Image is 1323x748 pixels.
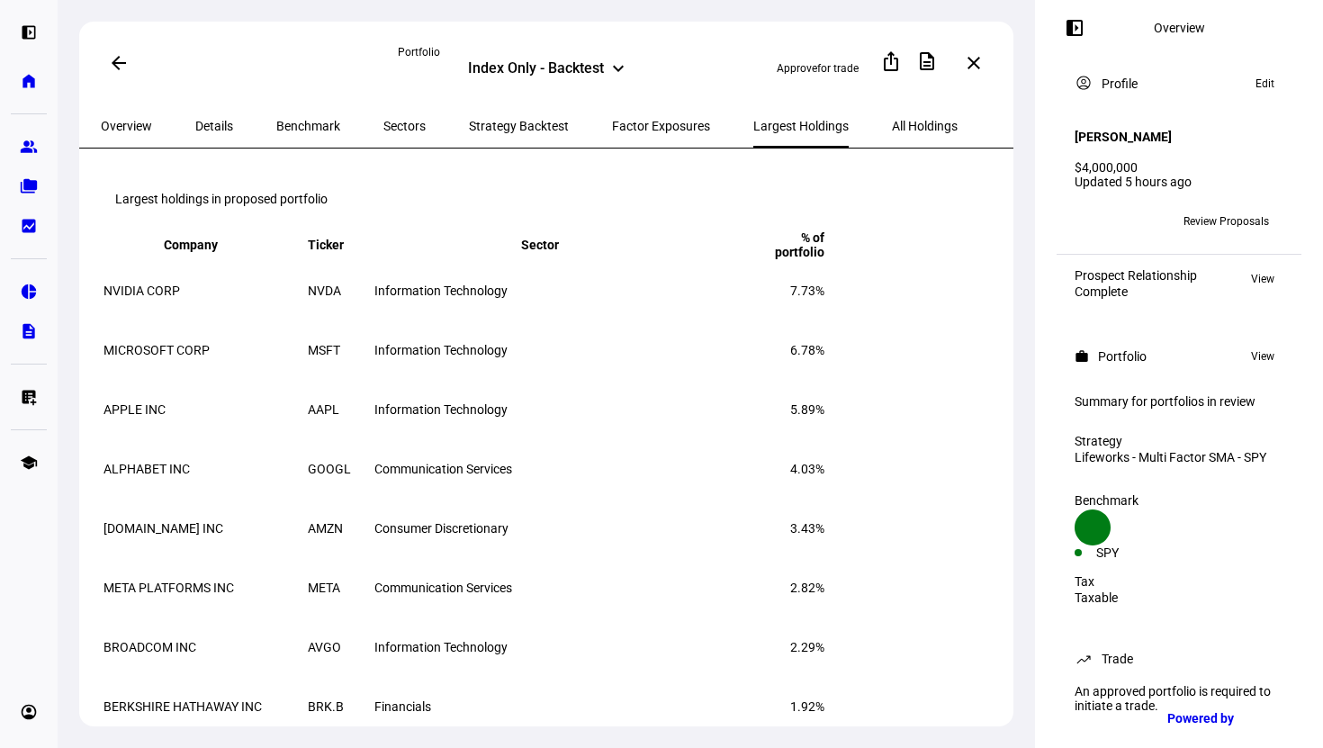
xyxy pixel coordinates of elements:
eth-mat-symbol: school [20,454,38,472]
span: Sectors [383,120,426,132]
mat-icon: description [916,50,938,72]
div: Updated 5 hours ago [1075,175,1283,189]
div: Portfolio [398,45,695,59]
span: Information Technology [374,284,508,298]
div: An approved portfolio is required to initiate a trade. [1064,677,1294,720]
mat-icon: work [1075,349,1089,364]
span: [DOMAIN_NAME] INC [103,521,223,536]
div: SPY [1096,545,1179,560]
span: BRK.B [308,699,344,714]
span: GOOGL [308,462,351,476]
div: Profile [1102,77,1138,91]
div: Index Only - Backtest [468,59,604,81]
eth-mat-symbol: account_circle [20,703,38,721]
span: % of portfolio [736,230,824,259]
div: Strategy [1075,434,1283,448]
mat-icon: arrow_back [108,52,130,74]
a: Powered by [1158,701,1296,734]
eth-panel-overview-card-header: Profile [1075,73,1283,95]
div: Complete [1075,284,1197,299]
span: Review Proposals [1183,207,1269,236]
span: View [1251,268,1274,290]
eth-mat-symbol: list_alt_add [20,388,38,406]
span: Factor Exposures [612,120,710,132]
span: Ticker [308,238,371,252]
div: Lifeworks - Multi Factor SMA - SPY [1075,450,1283,464]
span: All Holdings [892,120,958,132]
span: View [1251,346,1274,367]
div: Overview [1154,21,1205,35]
button: View [1242,268,1283,290]
a: description [11,313,47,349]
span: Financials [374,699,431,714]
eth-data-table-title: Largest holdings in proposed portfolio [115,192,328,206]
span: NVDA [308,284,341,298]
mat-icon: left_panel_open [1064,17,1085,39]
span: 2.29% [790,640,824,654]
eth-mat-symbol: pie_chart [20,283,38,301]
span: Company [164,238,245,252]
eth-mat-symbol: group [20,138,38,156]
span: META PLATFORMS INC [103,581,234,595]
button: Edit [1246,73,1283,95]
button: Review Proposals [1169,207,1283,236]
span: 7.73% [790,284,824,298]
span: AVGO [308,640,341,654]
span: Information Technology [374,640,508,654]
span: Benchmark [276,120,340,132]
eth-mat-symbol: home [20,72,38,90]
eth-mat-symbol: description [20,322,38,340]
div: Trade [1102,652,1133,666]
eth-mat-symbol: left_panel_open [20,23,38,41]
a: group [11,129,47,165]
eth-panel-overview-card-header: Portfolio [1075,346,1283,367]
button: Approvefor trade [762,54,873,83]
button: View [1242,346,1283,367]
div: Portfolio [1098,349,1147,364]
span: BROADCOM INC [103,640,196,654]
span: Largest Holdings [753,120,849,132]
span: MICROSOFT CORP [103,343,210,357]
mat-icon: close [963,52,985,74]
mat-icon: keyboard_arrow_down [607,58,629,79]
div: $4,000,000 [1075,160,1283,175]
span: AMZN [308,521,343,536]
span: 4.03% [790,462,824,476]
h4: [PERSON_NAME] [1075,130,1172,144]
mat-icon: ios_share [880,50,902,72]
span: AAPL [308,402,339,417]
a: home [11,63,47,99]
span: Approve [777,62,817,75]
span: 2.82% [790,581,824,595]
eth-mat-symbol: bid_landscape [20,217,38,235]
span: Communication Services [374,462,512,476]
div: Benchmark [1075,493,1283,508]
eth-mat-symbol: folder_copy [20,177,38,195]
span: Consumer Discretionary [374,521,508,536]
span: Edit [1255,73,1274,95]
span: APPLE INC [103,402,166,417]
span: Communication Services [374,581,512,595]
a: bid_landscape [11,208,47,244]
a: pie_chart [11,274,47,310]
mat-icon: trending_up [1075,650,1093,668]
div: Tax [1075,574,1283,589]
span: TH [1082,215,1096,228]
div: Taxable [1075,590,1283,605]
div: Prospect Relationship [1075,268,1197,283]
a: folder_copy [11,168,47,204]
span: Information Technology [374,343,508,357]
div: Summary for portfolios in review [1075,394,1283,409]
span: 6.78% [790,343,824,357]
span: META [308,581,340,595]
span: ALPHABET INC [103,462,190,476]
mat-icon: account_circle [1075,74,1093,92]
span: for trade [817,62,859,75]
span: NVIDIA CORP [103,284,180,298]
span: 1.92% [790,699,824,714]
span: BERKSHIRE HATHAWAY INC [103,699,262,714]
span: MSFT [308,343,340,357]
span: Details [195,120,233,132]
span: Overview [101,120,152,132]
span: 5.89% [790,402,824,417]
